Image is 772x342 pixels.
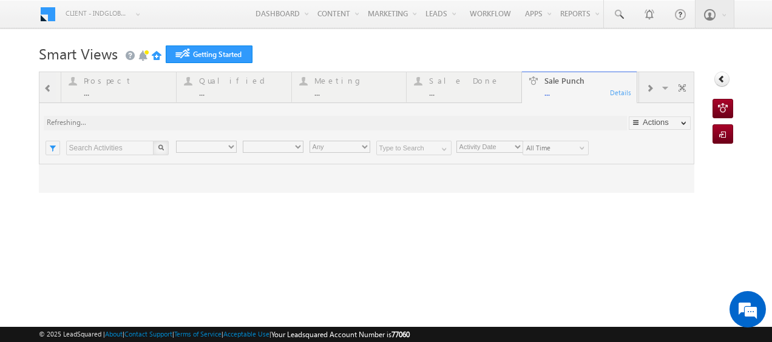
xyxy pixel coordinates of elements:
a: Contact Support [124,330,172,338]
a: Acceptable Use [223,330,269,338]
a: About [105,330,123,338]
a: Getting Started [166,45,252,63]
span: Your Leadsquared Account Number is [271,330,410,339]
span: 77060 [391,330,410,339]
span: Smart Views [39,44,118,63]
a: Terms of Service [174,330,222,338]
span: © 2025 LeadSquared | | | | | [39,329,410,340]
span: Client - indglobal1 (77060) [66,7,129,19]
